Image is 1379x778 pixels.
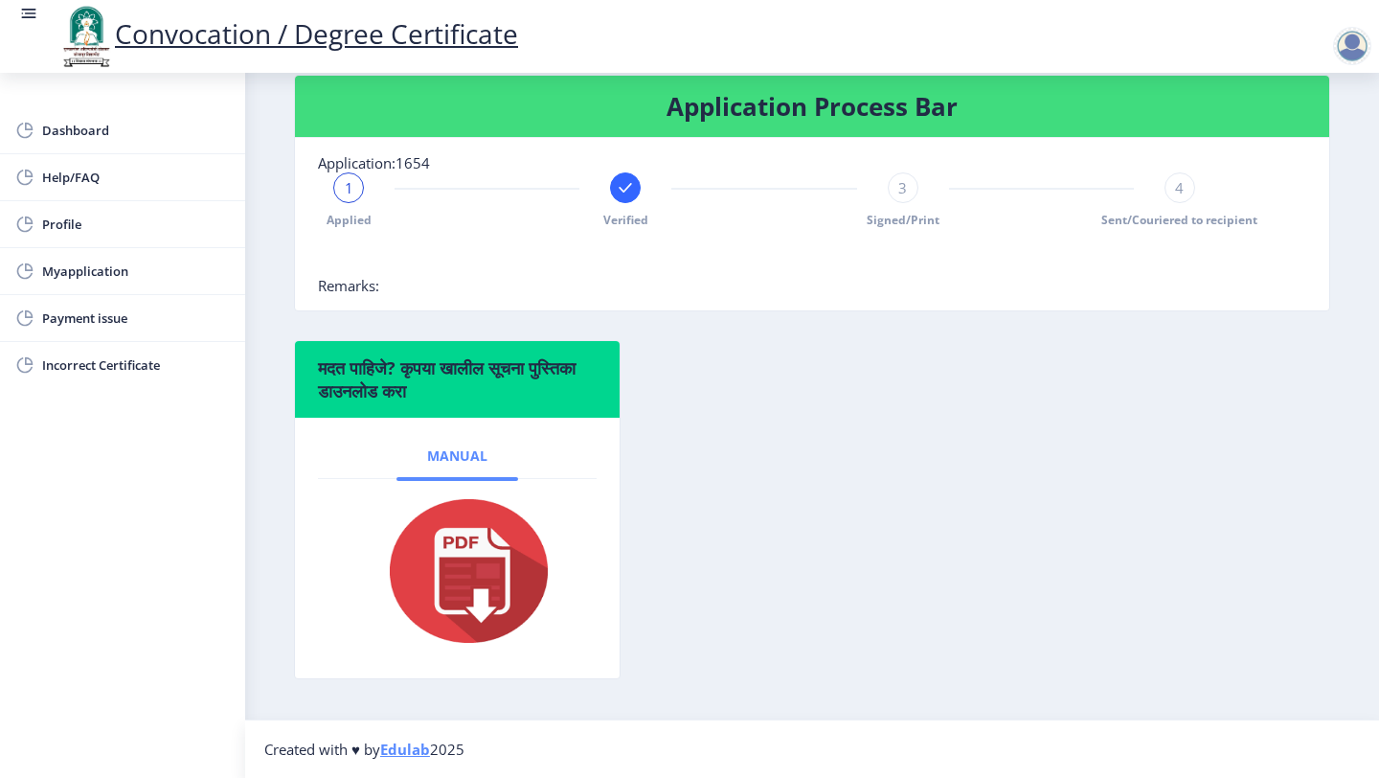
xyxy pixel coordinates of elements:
[327,212,372,228] span: Applied
[603,212,648,228] span: Verified
[42,354,230,377] span: Incorrect Certificate
[380,740,430,759] a: Edulab
[318,356,597,402] h6: मदत पाहिजे? कृपया खालील सूचना पुस्तिका डाउनलोड करा
[1175,178,1184,197] span: 4
[867,212,939,228] span: Signed/Print
[42,260,230,283] span: Myapplication
[42,213,230,236] span: Profile
[898,178,907,197] span: 3
[318,276,379,295] span: Remarks:
[361,494,553,648] img: pdf.png
[42,119,230,142] span: Dashboard
[57,4,115,69] img: logo
[42,307,230,330] span: Payment issue
[318,153,430,172] span: Application:1654
[345,178,353,197] span: 1
[57,15,518,52] a: Convocation / Degree Certificate
[264,740,464,759] span: Created with ♥ by 2025
[42,166,230,189] span: Help/FAQ
[427,448,487,464] span: Manual
[1101,212,1257,228] span: Sent/Couriered to recipient
[318,91,1306,122] h4: Application Process Bar
[396,433,518,479] a: Manual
